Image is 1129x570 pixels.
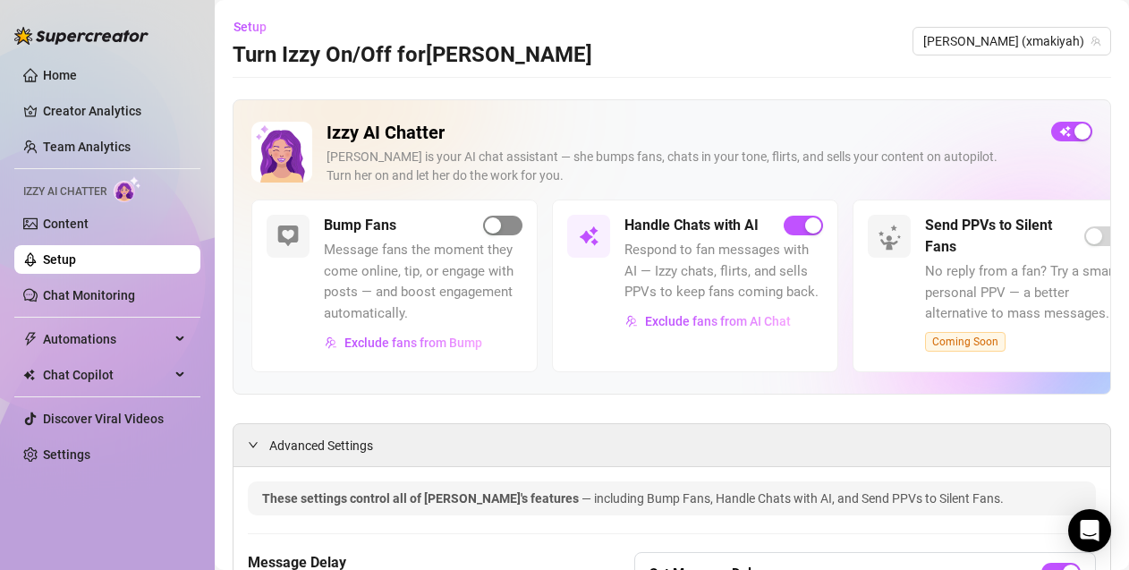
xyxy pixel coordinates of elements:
img: silent-fans-ppv-o-N6Mmdf.svg [878,225,906,253]
h3: Turn Izzy On/Off for [PERSON_NAME] [233,41,592,70]
div: [PERSON_NAME] is your AI chat assistant — she bumps fans, chats in your tone, flirts, and sells y... [327,148,1037,185]
span: Coming Soon [925,332,1006,352]
img: svg%3e [578,225,599,247]
img: logo-BBDzfeDw.svg [14,27,149,45]
span: Advanced Settings [269,436,373,455]
img: svg%3e [277,225,299,247]
div: Open Intercom Messenger [1068,509,1111,552]
img: svg%3e [325,336,337,349]
a: Creator Analytics [43,97,186,125]
button: Setup [233,13,281,41]
span: Respond to fan messages with AI — Izzy chats, flirts, and sells PPVs to keep fans coming back. [624,240,823,303]
span: expanded [248,439,259,450]
span: Setup [233,20,267,34]
img: Chat Copilot [23,369,35,381]
span: Message fans the moment they come online, tip, or engage with posts — and boost engagement automa... [324,240,522,324]
span: These settings control all of [PERSON_NAME]'s features [262,491,581,506]
button: Exclude fans from AI Chat [624,307,792,336]
h5: Bump Fans [324,215,396,236]
a: Chat Monitoring [43,288,135,302]
a: Settings [43,447,90,462]
img: svg%3e [625,315,638,328]
a: Team Analytics [43,140,131,154]
img: AI Chatter [114,176,141,202]
h2: Izzy AI Chatter [327,122,1037,144]
span: No reply from a fan? Try a smart, personal PPV — a better alternative to mass messages. [925,261,1124,325]
span: Izzy AI Chatter [23,183,106,200]
a: Content [43,217,89,231]
a: Discover Viral Videos [43,412,164,426]
img: Izzy AI Chatter [251,122,312,183]
h5: Send PPVs to Silent Fans [925,215,1084,258]
span: maki (xmakiyah) [923,28,1100,55]
button: Exclude fans from Bump [324,328,483,357]
span: Automations [43,325,170,353]
span: Exclude fans from AI Chat [645,314,791,328]
span: Chat Copilot [43,361,170,389]
a: Home [43,68,77,82]
span: — including Bump Fans, Handle Chats with AI, and Send PPVs to Silent Fans. [581,491,1004,506]
span: team [1091,36,1101,47]
h5: Handle Chats with AI [624,215,759,236]
span: thunderbolt [23,332,38,346]
div: expanded [248,435,269,455]
a: Setup [43,252,76,267]
span: Exclude fans from Bump [344,336,482,350]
